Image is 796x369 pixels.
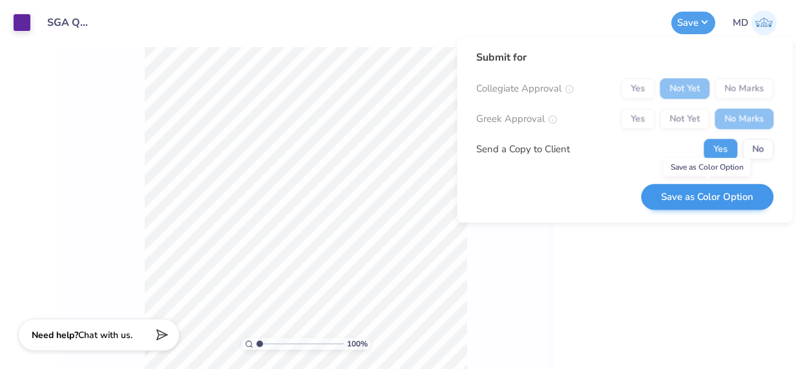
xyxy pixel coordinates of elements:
button: Yes [704,139,737,159]
input: Untitled Design [37,10,101,35]
span: MD [733,15,748,30]
span: Chat with us. [78,329,132,341]
button: Save [671,12,715,34]
span: 100 % [347,338,368,350]
div: Save as Color Option [664,158,751,176]
a: MD [733,10,777,35]
div: Send a Copy to Client [476,142,570,157]
div: Submit for [476,50,773,65]
strong: Need help? [32,329,78,341]
button: Save as Color Option [641,184,773,210]
button: No [742,139,773,159]
img: Mary Dewey [751,10,777,35]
